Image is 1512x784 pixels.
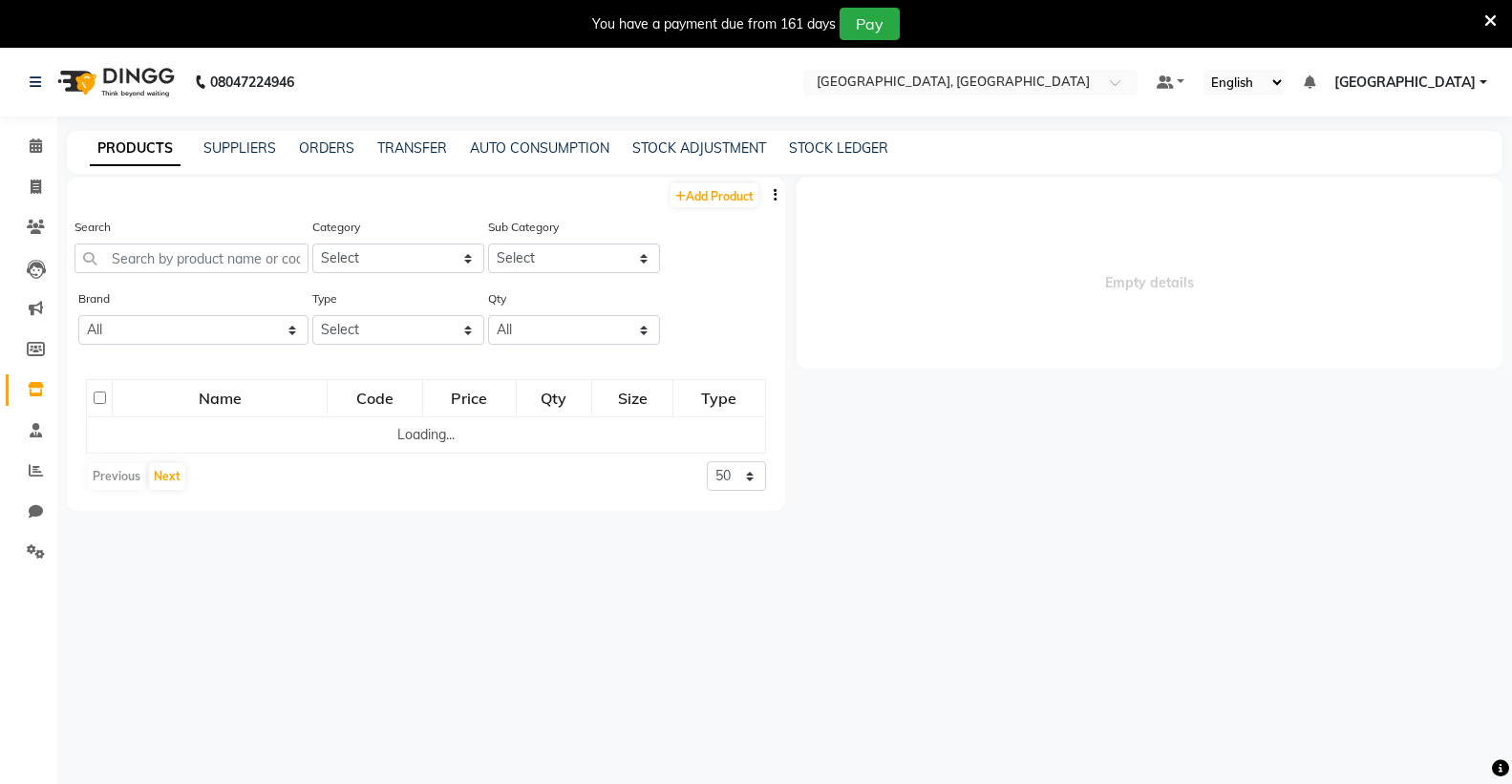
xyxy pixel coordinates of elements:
input: Search by product name or code [75,244,309,273]
a: Add Product [671,183,758,207]
a: TRANSFER [377,139,447,157]
a: SUPPLIERS [203,139,276,157]
img: logo [49,55,180,109]
div: You have a payment due from 161 days [592,14,836,34]
div: Size [593,381,672,415]
div: Code [329,381,421,415]
label: Sub Category [488,219,559,236]
b: 08047224946 [210,55,294,109]
div: Qty [518,381,590,415]
a: STOCK ADJUSTMENT [632,139,766,157]
a: ORDERS [299,139,354,157]
button: Next [149,463,185,490]
div: Type [674,381,763,415]
button: Pay [840,8,900,40]
a: PRODUCTS [90,132,181,166]
span: Empty details [797,178,1503,369]
label: Qty [488,290,506,307]
label: Category [312,219,360,236]
label: Search [75,219,111,236]
label: Type [312,290,337,307]
td: Loading... [87,417,766,454]
span: [GEOGRAPHIC_DATA] [1334,73,1476,93]
a: STOCK LEDGER [789,139,888,157]
div: Name [114,381,326,415]
a: AUTO CONSUMPTION [470,139,609,157]
label: Brand [78,290,110,307]
div: Price [424,381,515,415]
